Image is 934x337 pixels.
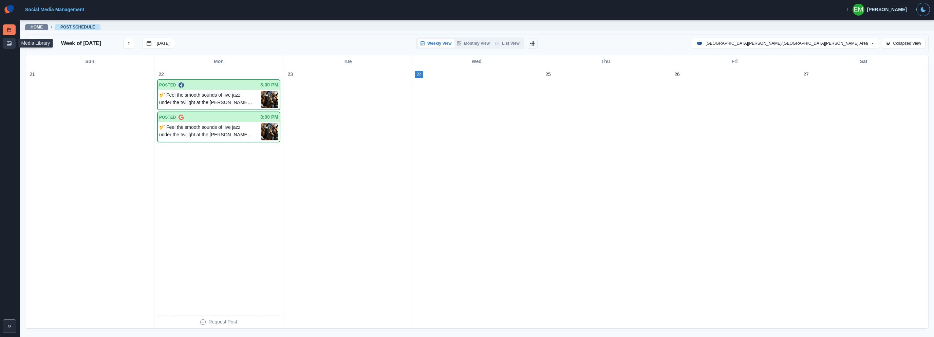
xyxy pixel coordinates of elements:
[159,114,176,120] p: POSTED
[803,71,809,78] p: 27
[840,3,912,16] button: [PERSON_NAME]
[674,71,680,78] p: 26
[527,38,538,49] button: Change View Order
[692,38,879,49] button: [GEOGRAPHIC_DATA][PERSON_NAME]/[GEOGRAPHIC_DATA][PERSON_NAME] Area
[492,39,522,47] button: List View
[412,55,541,68] div: Wed
[545,71,551,78] p: 25
[287,71,293,78] p: 23
[418,39,454,47] button: Weekly View
[51,23,52,31] span: /
[882,38,926,49] button: Collapsed View
[123,38,134,49] button: next month
[25,7,84,12] a: Social Media Management
[31,25,43,29] a: Home
[261,123,278,140] img: bnfij7yaqh9fjuz7bqzf
[799,55,928,68] div: Sat
[28,38,39,49] button: previous month
[260,114,278,121] p: 3:00 PM
[157,41,170,46] p: [DATE]
[867,7,907,13] div: [PERSON_NAME]
[670,55,799,68] div: Fri
[25,55,154,68] div: Sun
[60,25,95,29] a: Post Schedule
[541,55,670,68] div: Thu
[25,23,100,31] nav: breadcrumb
[261,91,278,108] img: bnfij7yaqh9fjuz7bqzf
[3,38,16,49] a: Media Library
[854,1,863,18] div: Emily McAuley
[454,39,492,47] button: Monthly View
[158,71,164,78] p: 22
[3,24,16,35] a: Post Schedule
[208,318,237,325] p: Request Post
[154,55,283,68] div: Mon
[159,91,261,108] p: 🎷 Feel the smooth sounds of live jazz under the twilight at the [PERSON_NAME] Jazz Festival [DATE...
[416,71,422,78] p: 24
[159,123,261,140] p: 🎷 Feel the smooth sounds of live jazz under the twilight at the [PERSON_NAME] Jazz Festival [DATE...
[3,319,16,333] button: Expand
[696,40,703,47] img: 259379747268442
[61,39,101,47] p: Week of [DATE]
[142,38,174,49] button: go to today
[159,82,176,88] p: POSTED
[283,55,412,68] div: Tue
[260,81,278,88] p: 3:00 PM
[916,3,930,16] button: Toggle Mode
[30,71,35,78] p: 21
